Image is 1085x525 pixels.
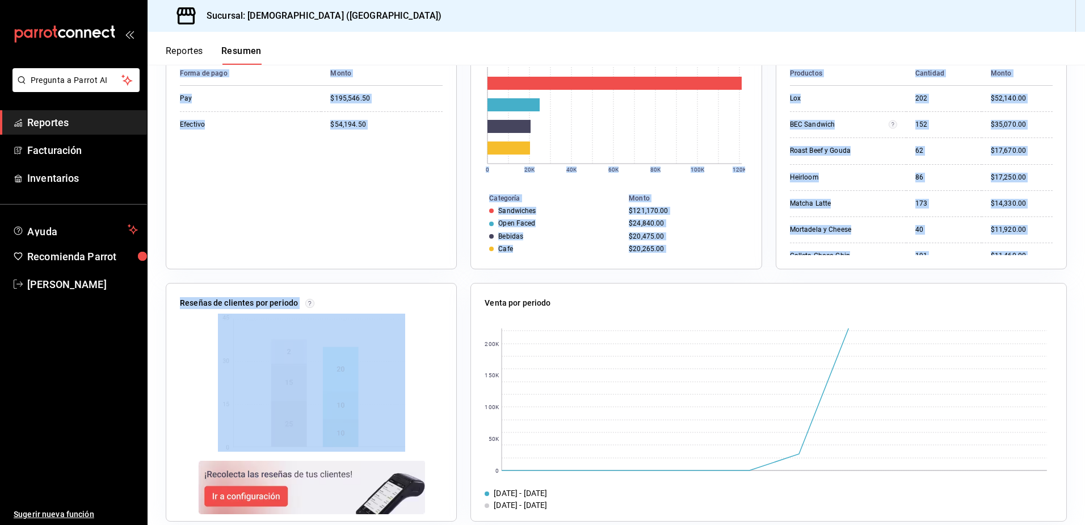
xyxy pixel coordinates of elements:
text: 120K [733,166,747,173]
text: 40K [566,166,577,173]
div: $54,194.50 [330,120,443,130]
th: Forma de pago [180,61,321,86]
text: 60K [608,166,619,173]
div: $35,070.00 [991,120,1053,130]
text: 20K [524,166,535,173]
text: 150K [485,372,499,378]
div: Mortadela y Cheese [790,225,897,235]
button: Reportes [166,45,203,65]
div: Cafe [498,245,513,253]
span: Facturación [27,143,138,158]
button: open_drawer_menu [125,30,134,39]
div: $20,265.00 [629,245,743,253]
span: Reportes [27,115,138,130]
button: Resumen [221,45,262,65]
div: Sandwiches [498,207,536,215]
h3: Sucursal: [DEMOGRAPHIC_DATA] ([GEOGRAPHIC_DATA]) [197,9,441,23]
div: 40 [915,225,973,235]
div: 152 [915,120,973,130]
th: Categoría [471,192,624,205]
div: 202 [915,94,973,103]
div: 86 [915,173,973,182]
a: Pregunta a Parrot AI [8,82,140,94]
div: $17,670.00 [991,146,1053,156]
th: Monto [982,61,1053,86]
div: Heirloom [790,173,897,182]
div: Open Faced [498,219,535,227]
div: $11,920.00 [991,225,1053,235]
svg: Artículos relacionados por el SKU: BEC Sandwich (151.000000), BEC (1.000000) [889,120,897,129]
text: 200K [485,341,499,347]
div: Bebidas [498,232,523,240]
div: 173 [915,199,973,209]
div: $17,250.00 [991,173,1053,182]
span: Ayuda [27,223,123,236]
div: $20,475.00 [629,232,743,240]
div: $52,140.00 [991,94,1053,103]
div: [DATE] - [DATE] [494,499,547,511]
text: 100K [485,404,499,410]
button: Pregunta a Parrot AI [12,68,140,92]
div: Lox [790,94,897,103]
div: Pay [180,94,293,103]
div: navigation tabs [166,45,262,65]
text: 80K [650,166,661,173]
th: Cantidad [906,61,982,86]
div: $14,330.00 [991,199,1053,209]
div: 191 [915,251,973,261]
div: $24,840.00 [629,219,743,227]
div: $11,460.00 [991,251,1053,261]
text: 0 [495,468,499,474]
div: Matcha Latte [790,199,897,209]
span: Pregunta a Parrot AI [31,74,122,86]
span: Inventarios [27,170,138,186]
p: Reseñas de clientes por periodo [180,297,298,309]
text: 100K [691,166,705,173]
th: Monto [321,61,443,86]
div: Efectivo [180,120,293,130]
p: Venta por periodo [485,297,550,309]
span: [PERSON_NAME] [27,277,138,292]
text: 50K [489,436,499,442]
text: 0 [486,166,489,173]
div: 62 [915,146,973,156]
span: Recomienda Parrot [27,249,138,264]
div: Galleta Choco Chip [790,251,897,261]
div: Roast Beef y Gouda [790,146,897,156]
span: Sugerir nueva función [14,509,138,520]
th: Monto [624,192,761,205]
div: [DATE] - [DATE] [494,488,547,499]
div: $195,546.50 [330,94,443,103]
th: Productos [790,61,906,86]
div: $121,170.00 [629,207,743,215]
div: BEC Sandwich [790,120,889,130]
